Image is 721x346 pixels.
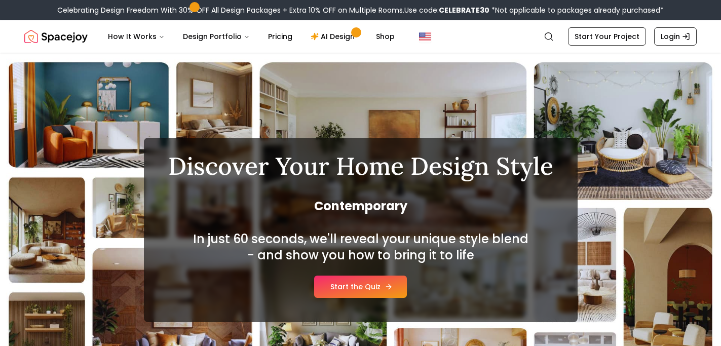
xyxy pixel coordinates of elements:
h1: Discover Your Home Design Style [168,154,553,178]
a: Spacejoy [24,26,88,47]
span: Use code: [404,5,489,15]
button: Design Portfolio [175,26,258,47]
img: United States [419,30,431,43]
a: Pricing [260,26,300,47]
a: Shop [368,26,403,47]
a: AI Design [302,26,366,47]
div: Celebrating Design Freedom With 30% OFF All Design Packages + Extra 10% OFF on Multiple Rooms. [57,5,664,15]
h2: In just 60 seconds, we'll reveal your unique style blend - and show you how to bring it to life [191,231,531,263]
img: Spacejoy Logo [24,26,88,47]
span: *Not applicable to packages already purchased* [489,5,664,15]
a: Login [654,27,697,46]
nav: Global [24,20,697,53]
a: Start the Quiz [314,276,407,298]
b: CELEBRATE30 [439,5,489,15]
span: Contemporary [168,198,553,214]
nav: Main [100,26,403,47]
button: How It Works [100,26,173,47]
a: Start Your Project [568,27,646,46]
